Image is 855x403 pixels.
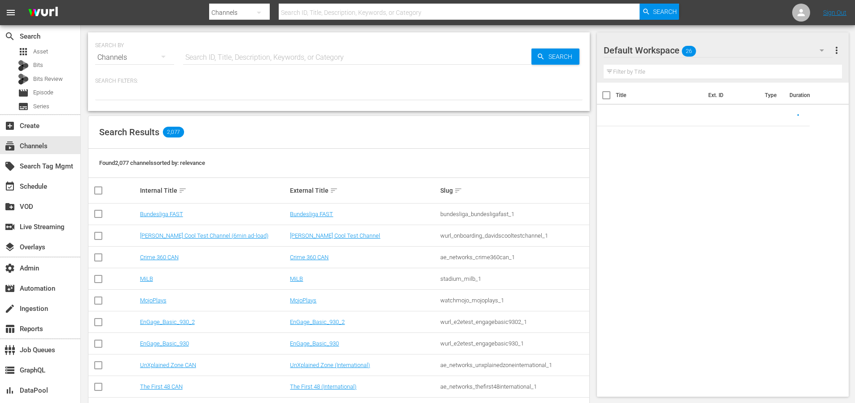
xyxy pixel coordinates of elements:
[831,45,842,56] span: more_vert
[4,221,15,232] span: Live Streaming
[290,297,316,304] a: MojoPlays
[759,83,784,108] th: Type
[99,159,205,166] span: Found 2,077 channels sorted by: relevance
[531,49,579,65] button: Search
[290,211,333,217] a: Bundesliga FAST
[4,365,15,376] span: GraphQL
[18,60,29,71] div: Bits
[18,74,29,84] div: Bits Review
[4,263,15,274] span: Admin
[440,211,588,217] div: bundesliga_bundesligafast_1
[604,38,833,63] div: Default Workspace
[640,4,679,20] button: Search
[4,345,15,355] span: Job Queues
[5,7,16,18] span: menu
[140,362,196,368] a: UnXplained Zone CAN
[4,323,15,334] span: Reports
[33,47,48,56] span: Asset
[33,61,43,70] span: Bits
[4,161,15,172] span: Search Tag Mgmt
[140,232,268,239] a: [PERSON_NAME] Cool Test Channel (6min ad-load)
[4,283,15,294] span: Automation
[4,120,15,131] span: Create
[653,4,677,20] span: Search
[290,254,329,261] a: Crime 360 CAN
[440,254,588,261] div: ae_networks_crime360can_1
[703,83,760,108] th: Ext. ID
[616,83,703,108] th: Title
[290,383,356,390] a: The First 48 (International)
[440,275,588,282] div: stadium_milb_1
[440,297,588,304] div: watchmojo_mojoplays_1
[99,127,159,137] span: Search Results
[4,181,15,192] span: Schedule
[440,383,588,390] div: ae_networks_thefirst48international_1
[290,185,438,196] div: External Title
[140,211,183,217] a: Bundesliga FAST
[140,319,195,325] a: EnGage_Basic_930_2
[440,185,588,196] div: Slug
[33,102,49,111] span: Series
[140,297,167,304] a: MojoPlays
[440,340,588,347] div: wurl_e2etest_engagebasic930_1
[440,362,588,368] div: ae_networks_unxplainedzoneinternational_1
[454,186,462,195] span: sort
[4,385,15,396] span: DataPool
[330,186,338,195] span: sort
[140,275,153,282] a: MiLB
[140,185,288,196] div: Internal Title
[4,201,15,212] span: VOD
[140,340,189,347] a: EnGage_Basic_930
[440,232,588,239] div: wurl_onboarding_davidscooltestchannel_1
[290,232,380,239] a: [PERSON_NAME] Cool Test Channel
[18,88,29,98] span: Episode
[290,275,303,282] a: MiLB
[545,49,579,65] span: Search
[290,362,370,368] a: UnXplained Zone (International)
[95,77,583,85] p: Search Filters:
[4,242,15,252] span: Overlays
[4,31,15,42] span: Search
[18,101,29,112] span: Series
[4,141,15,151] span: Channels
[682,42,696,61] span: 26
[18,46,29,57] span: Asset
[290,340,339,347] a: EnGage_Basic_930
[823,9,846,16] a: Sign Out
[163,127,184,137] span: 2,077
[95,45,174,70] div: Channels
[33,88,53,97] span: Episode
[4,303,15,314] span: Ingestion
[440,319,588,325] div: wurl_e2etest_engagebasic9302_1
[784,83,838,108] th: Duration
[22,2,65,23] img: ans4CAIJ8jUAAAAAAAAAAAAAAAAAAAAAAAAgQb4GAAAAAAAAAAAAAAAAAAAAAAAAJMjXAAAAAAAAAAAAAAAAAAAAAAAAgAT5G...
[179,186,187,195] span: sort
[140,254,179,261] a: Crime 360 CAN
[290,319,345,325] a: EnGage_Basic_930_2
[140,383,183,390] a: The First 48 CAN
[831,40,842,61] button: more_vert
[33,75,63,84] span: Bits Review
